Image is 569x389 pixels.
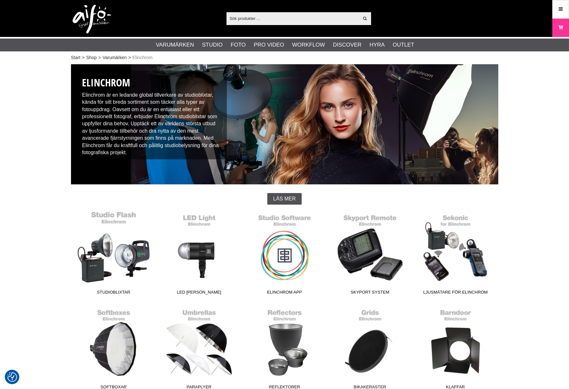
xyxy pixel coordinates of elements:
[327,211,413,298] a: Skyport System
[227,13,359,23] input: Sök produkter ...
[73,5,111,34] img: logo.png
[369,41,385,49] a: Hyra
[82,75,222,90] h1: Elinchrom
[333,41,361,49] a: Discover
[242,211,327,298] a: Elinchrom App
[86,54,97,61] a: Shop
[413,211,498,298] a: Ljusmätare för Elinchrom
[7,372,17,382] img: Revisit consent button
[292,41,325,49] a: Workflow
[231,41,246,49] a: Foto
[71,64,498,184] img: Elinchrom Studioblixtar
[71,211,156,298] a: Studioblixtar
[413,289,498,298] span: Ljusmätare för Elinchrom
[273,196,296,202] span: Läs mer
[77,71,227,159] div: Elinchrom är en ledande global tillverkare av studioblixtar, kända för sitt breda sortiment som t...
[128,54,131,61] span: >
[327,289,413,298] span: Skyport System
[71,54,81,61] a: Start
[7,371,17,383] button: Samtyckesinställningar
[71,289,156,298] span: Studioblixtar
[156,289,242,298] span: LED [PERSON_NAME]
[393,41,414,49] a: Outlet
[82,54,84,61] span: >
[102,54,127,61] a: Varumärken
[202,41,223,49] a: Studio
[156,211,242,298] a: LED [PERSON_NAME]
[156,41,194,49] a: Varumärken
[242,289,327,298] span: Elinchrom App
[133,54,153,61] span: Elinchrom
[254,41,284,49] a: Pro Video
[98,54,101,61] span: >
